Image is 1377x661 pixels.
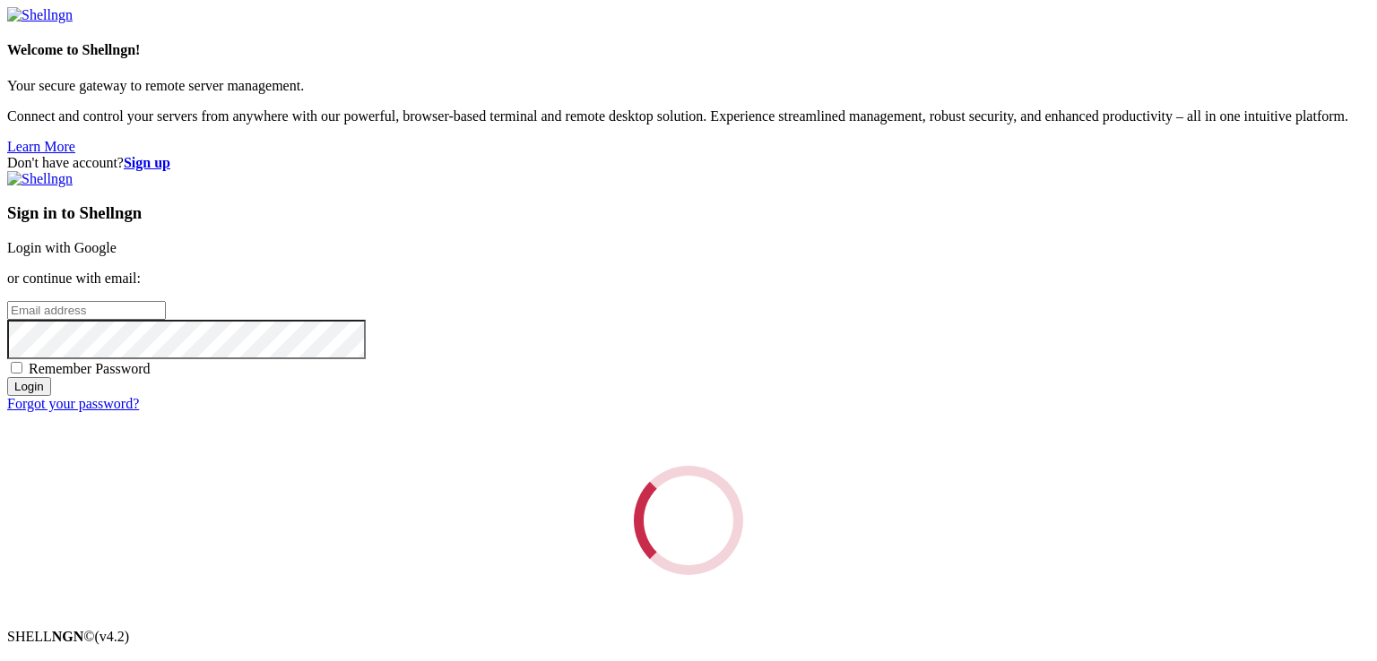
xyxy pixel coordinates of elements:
[7,42,1370,58] h4: Welcome to Shellngn!
[7,240,117,255] a: Login with Google
[7,171,73,187] img: Shellngn
[29,361,151,376] span: Remember Password
[11,362,22,373] input: Remember Password
[7,629,129,644] span: SHELL ©
[7,203,1370,223] h3: Sign in to Shellngn
[7,301,166,320] input: Email address
[7,139,75,154] a: Learn More
[7,155,1370,171] div: Don't have account?
[95,629,130,644] span: 4.2.0
[52,629,84,644] b: NGN
[7,78,1370,94] p: Your secure gateway to remote server management.
[7,377,51,396] input: Login
[7,396,139,411] a: Forgot your password?
[7,7,73,23] img: Shellngn
[7,270,1370,287] p: or continue with email:
[7,108,1370,124] p: Connect and control your servers from anywhere with our powerful, browser-based terminal and remo...
[634,466,743,575] div: Loading...
[124,155,170,170] a: Sign up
